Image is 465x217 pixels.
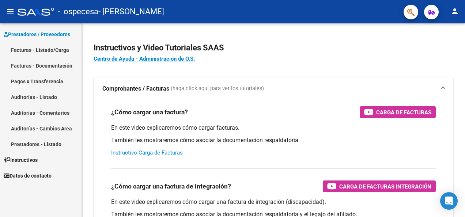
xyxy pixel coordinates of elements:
[339,182,431,191] span: Carga de Facturas Integración
[58,4,98,20] span: - ospecesa
[4,156,38,164] span: Instructivos
[440,192,458,210] div: Open Intercom Messenger
[6,7,15,16] mat-icon: menu
[111,198,436,206] p: En este video explicaremos cómo cargar una factura de integración (discapacidad).
[98,4,164,20] span: - [PERSON_NAME]
[94,56,195,62] a: Centro de Ayuda - Administración de O.S.
[94,77,453,100] mat-expansion-panel-header: Comprobantes / Facturas (haga click aquí para ver los tutoriales)
[4,172,52,180] span: Datos de contacto
[102,85,169,93] strong: Comprobantes / Facturas
[450,7,459,16] mat-icon: person
[376,108,431,117] span: Carga de Facturas
[111,124,436,132] p: En este video explicaremos cómo cargar facturas.
[4,30,70,38] span: Prestadores / Proveedores
[94,41,453,55] h2: Instructivos y Video Tutoriales SAAS
[111,136,436,144] p: También les mostraremos cómo asociar la documentación respaldatoria.
[323,180,436,192] button: Carga de Facturas Integración
[360,106,436,118] button: Carga de Facturas
[111,107,188,117] h3: ¿Cómo cargar una factura?
[111,181,231,191] h3: ¿Cómo cargar una factura de integración?
[171,85,264,93] span: (haga click aquí para ver los tutoriales)
[111,149,183,156] a: Instructivo Carga de Facturas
